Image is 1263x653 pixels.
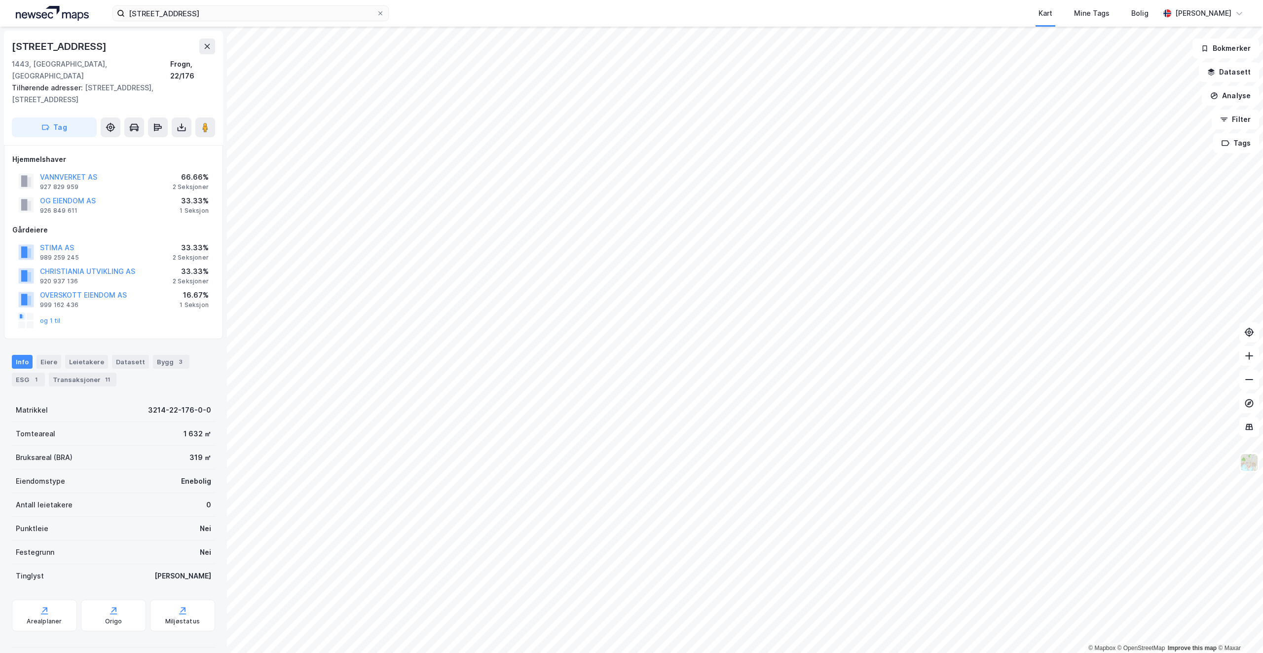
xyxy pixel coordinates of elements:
[31,375,41,384] div: 1
[1175,7,1231,19] div: [PERSON_NAME]
[40,277,78,285] div: 920 937 136
[12,82,207,106] div: [STREET_ADDRESS], [STREET_ADDRESS]
[12,154,215,165] div: Hjemmelshaver
[148,404,211,416] div: 3214-22-176-0-0
[184,428,211,440] div: 1 632 ㎡
[1214,606,1263,653] div: Kontrollprogram for chat
[200,546,211,558] div: Nei
[173,254,209,262] div: 2 Seksjoner
[40,301,78,309] div: 999 162 436
[27,617,62,625] div: Arealplaner
[40,254,79,262] div: 989 259 245
[206,499,211,511] div: 0
[12,117,97,137] button: Tag
[1202,86,1259,106] button: Analyse
[170,58,215,82] div: Frogn, 22/176
[173,183,209,191] div: 2 Seksjoner
[1074,7,1110,19] div: Mine Tags
[12,355,33,369] div: Info
[176,357,186,367] div: 3
[173,171,209,183] div: 66.66%
[1199,62,1259,82] button: Datasett
[16,428,55,440] div: Tomteareal
[180,301,209,309] div: 1 Seksjon
[16,452,73,463] div: Bruksareal (BRA)
[1212,110,1259,129] button: Filter
[1131,7,1149,19] div: Bolig
[180,195,209,207] div: 33.33%
[16,499,73,511] div: Antall leietakere
[16,546,54,558] div: Festegrunn
[112,355,149,369] div: Datasett
[1240,453,1259,472] img: Z
[12,373,45,386] div: ESG
[40,207,77,215] div: 926 849 611
[12,38,109,54] div: [STREET_ADDRESS]
[16,570,44,582] div: Tinglyst
[1214,606,1263,653] iframe: Chat Widget
[173,277,209,285] div: 2 Seksjoner
[16,6,89,21] img: logo.a4113a55bc3d86da70a041830d287a7e.svg
[12,58,170,82] div: 1443, [GEOGRAPHIC_DATA], [GEOGRAPHIC_DATA]
[12,224,215,236] div: Gårdeiere
[16,404,48,416] div: Matrikkel
[180,207,209,215] div: 1 Seksjon
[189,452,211,463] div: 319 ㎡
[173,266,209,277] div: 33.33%
[49,373,116,386] div: Transaksjoner
[16,523,48,535] div: Punktleie
[1168,645,1217,652] a: Improve this map
[1117,645,1165,652] a: OpenStreetMap
[12,83,85,92] span: Tilhørende adresser:
[1088,645,1115,652] a: Mapbox
[125,6,376,21] input: Søk på adresse, matrikkel, gårdeiere, leietakere eller personer
[37,355,61,369] div: Eiere
[180,289,209,301] div: 16.67%
[105,617,122,625] div: Origo
[40,183,78,191] div: 927 829 959
[65,355,108,369] div: Leietakere
[1039,7,1052,19] div: Kart
[153,355,189,369] div: Bygg
[103,375,112,384] div: 11
[1192,38,1259,58] button: Bokmerker
[165,617,200,625] div: Miljøstatus
[16,475,65,487] div: Eiendomstype
[173,242,209,254] div: 33.33%
[181,475,211,487] div: Enebolig
[154,570,211,582] div: [PERSON_NAME]
[200,523,211,535] div: Nei
[1213,133,1259,153] button: Tags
